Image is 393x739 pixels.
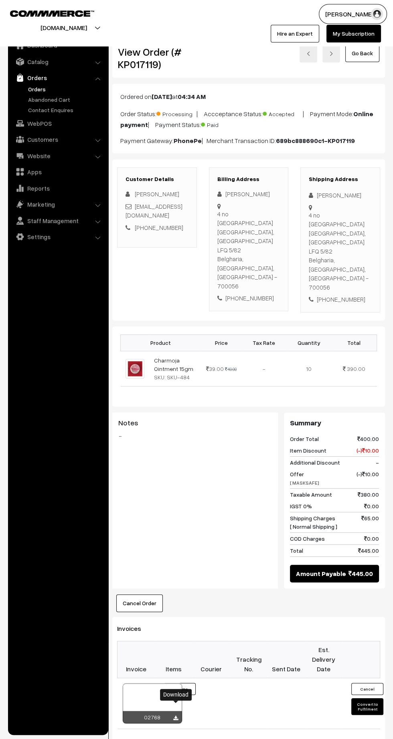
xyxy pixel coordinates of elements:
a: Hire an Expert [271,25,319,42]
th: Invoice [117,641,155,678]
td: - [241,351,286,386]
span: 390.00 [347,365,365,372]
span: Paid [201,119,241,129]
h3: Customer Details [126,176,188,183]
h3: Shipping Address [309,176,372,183]
div: [PERSON_NAME] [309,191,372,200]
th: Quantity [286,334,331,351]
th: Tax Rate [241,334,286,351]
strike: 40.00 [225,366,236,372]
span: COD Charges [290,534,325,543]
b: 04:34 AM [178,93,206,101]
a: WebPOS [10,116,105,131]
div: 4 no [GEOGRAPHIC_DATA] [GEOGRAPHIC_DATA], [GEOGRAPHIC_DATA] LFQ 5/82 Belgharia, [GEOGRAPHIC_DATA]... [309,211,372,292]
span: 39.00 [206,365,223,372]
button: Cancel Order [116,594,163,612]
button: [DOMAIN_NAME] [12,18,115,38]
span: 400.00 [357,435,379,443]
span: 445.00 [358,546,379,555]
th: Product [121,334,201,351]
a: Catalog [10,54,105,69]
a: Charmoja Ointment 15gm [154,357,193,372]
a: Settings [10,230,105,244]
b: PhonePe [174,137,202,145]
span: Total [290,546,303,555]
th: Est. Delivery Date [305,641,342,678]
h3: Billing Address [217,176,280,183]
div: 4 no [GEOGRAPHIC_DATA] [GEOGRAPHIC_DATA], [GEOGRAPHIC_DATA] LFQ 5/82 Belgharia, [GEOGRAPHIC_DATA]... [217,209,280,291]
a: Staff Management [10,213,105,228]
span: Item Discount [290,446,326,455]
th: Sent Date [267,641,305,678]
a: COMMMERCE [10,8,80,18]
span: Accepted [263,108,303,118]
img: right-arrow.png [329,51,334,56]
a: Website [10,149,105,163]
span: (-) 10.00 [357,470,379,487]
span: Additional Discount [290,458,340,467]
a: Orders [26,85,105,93]
a: Reports [10,181,105,195]
span: 0.00 [364,534,379,543]
div: [PERSON_NAME] [217,189,280,199]
a: Customers [10,132,105,147]
div: 02768 [123,711,182,723]
a: Marketing [10,197,105,211]
button: Convert to Fulfilment [351,698,383,715]
a: Go Back [345,44,379,62]
span: 380.00 [358,490,379,499]
div: Download [160,689,192,701]
div: SKU: SKU-484 [154,373,196,381]
span: Offer [290,470,319,487]
span: Amount Payable [296,569,346,578]
span: 10 [306,365,312,372]
a: Abandoned Cart [26,95,105,104]
th: Items [155,641,192,678]
div: [PHONE_NUMBER] [217,294,280,303]
blockquote: - [118,431,272,441]
th: Total [331,334,377,351]
span: Processing [156,108,196,118]
button: Cancel [351,683,383,695]
th: Courier [192,641,230,678]
span: Order Total [290,435,319,443]
button: [PERSON_NAME] [319,4,387,24]
h3: Summary [290,419,379,427]
span: Invoices [117,624,151,632]
b: [DATE] [152,93,172,101]
span: [ MASKSAFE] [290,480,319,486]
p: Order Status: | Accceptance Status: | Payment Mode: | Payment Status: [120,108,377,129]
th: Price [201,334,241,351]
b: 689bc888690c1-KP017119 [276,137,355,145]
span: (-) 10.00 [357,446,379,455]
a: [EMAIL_ADDRESS][DOMAIN_NAME] [126,203,182,219]
img: CHARMOJA.jpg [126,359,144,379]
p: Ordered on at [120,92,377,101]
a: Apps [10,165,105,179]
img: user [371,8,383,20]
h3: Notes [118,419,272,427]
span: 65.00 [361,514,379,531]
span: IGST 0% [290,502,312,510]
span: - [376,458,379,467]
th: Tracking No. [230,641,267,678]
span: Taxable Amount [290,490,332,499]
span: Shipping Charges [ Normal Shipping ] [290,514,337,531]
a: Orders [10,70,105,85]
span: [PERSON_NAME] [135,190,179,197]
p: Payment Gateway: | Merchant Transaction ID: [120,136,377,145]
a: [PHONE_NUMBER] [135,224,183,231]
a: Contact Enquires [26,106,105,114]
span: 0.00 [364,502,379,510]
img: COMMMERCE [10,10,94,16]
span: 445.00 [348,569,373,578]
div: [PHONE_NUMBER] [309,295,372,304]
a: My Subscription [326,25,381,42]
img: left-arrow.png [306,51,311,56]
h2: View Order (# KP017119) [118,46,197,70]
